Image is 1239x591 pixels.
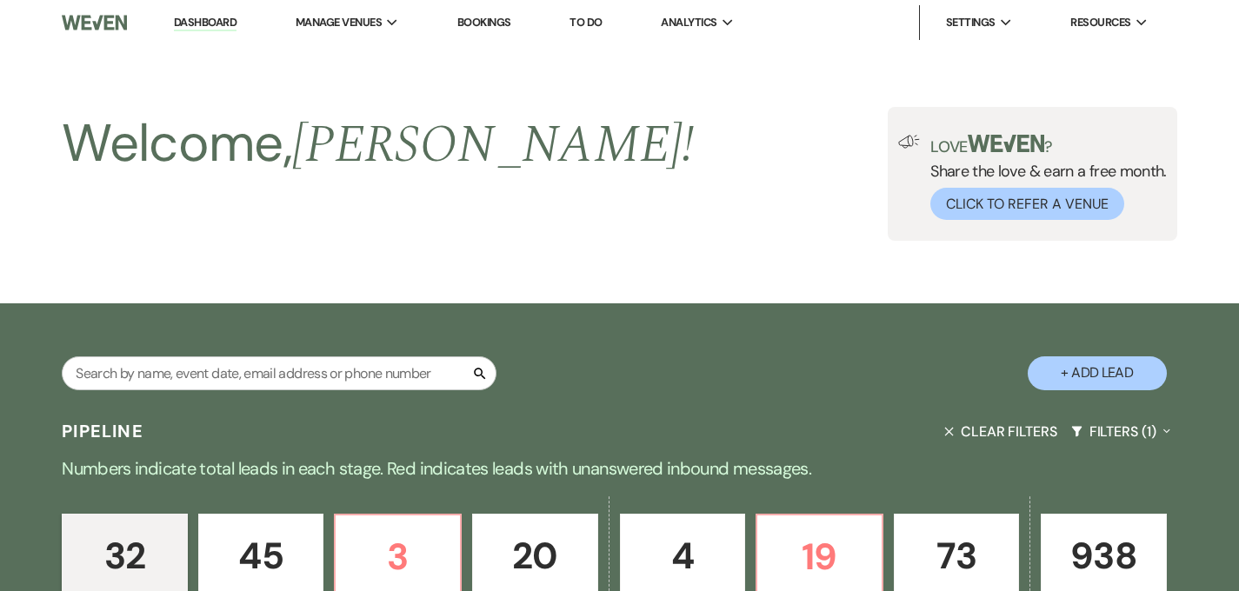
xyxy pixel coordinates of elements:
[1070,14,1130,31] span: Resources
[483,527,587,585] p: 20
[898,135,920,149] img: loud-speaker-illustration.svg
[174,15,236,31] a: Dashboard
[631,527,735,585] p: 4
[1028,356,1167,390] button: + Add Lead
[661,14,716,31] span: Analytics
[937,408,1064,455] button: Clear Filters
[346,528,450,586] p: 3
[62,4,127,41] img: Weven Logo
[1064,408,1177,455] button: Filters (1)
[905,527,1009,585] p: 73
[296,14,382,31] span: Manage Venues
[930,135,1167,155] p: Love ?
[73,527,177,585] p: 32
[930,188,1124,220] button: Click to Refer a Venue
[968,135,1045,152] img: weven-logo-green.svg
[62,107,694,182] h2: Welcome,
[457,15,511,30] a: Bookings
[946,14,996,31] span: Settings
[210,527,313,585] p: 45
[768,528,871,586] p: 19
[62,419,143,443] h3: Pipeline
[292,105,694,185] span: [PERSON_NAME] !
[62,356,496,390] input: Search by name, event date, email address or phone number
[920,135,1167,220] div: Share the love & earn a free month.
[1052,527,1156,585] p: 938
[570,15,602,30] a: To Do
